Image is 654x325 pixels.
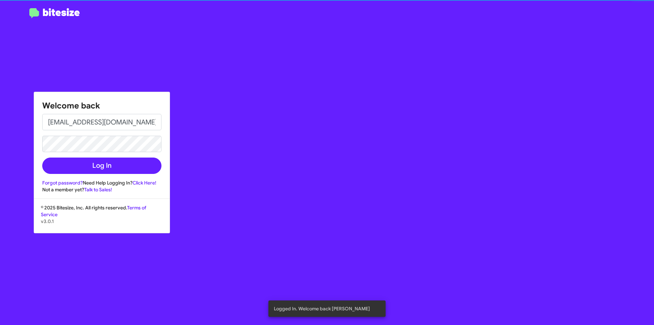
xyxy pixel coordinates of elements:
[274,305,370,312] span: Logged In. Welcome back [PERSON_NAME]
[34,204,170,233] div: © 2025 Bitesize, Inc. All rights reserved.
[42,158,161,174] button: Log In
[42,186,161,193] div: Not a member yet?
[42,114,161,130] input: Email address
[42,180,83,186] a: Forgot password?
[133,180,156,186] a: Click Here!
[84,187,112,193] a: Talk to Sales!
[41,218,163,225] p: v3.0.1
[42,179,161,186] div: Need Help Logging In?
[42,100,161,111] h1: Welcome back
